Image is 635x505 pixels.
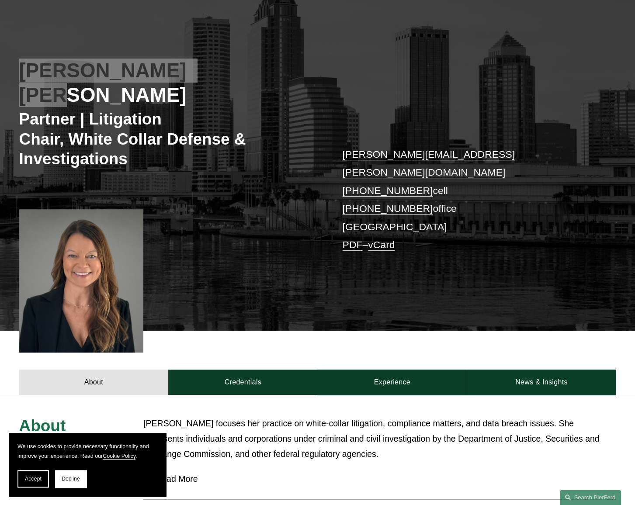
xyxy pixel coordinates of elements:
h2: [PERSON_NAME] [PERSON_NAME] [19,59,318,107]
a: [PERSON_NAME][EMAIL_ADDRESS][PERSON_NAME][DOMAIN_NAME] [342,149,514,178]
span: Decline [62,476,80,482]
a: About [19,370,168,395]
section: Cookie banner [9,433,166,496]
button: Decline [55,470,87,488]
a: [PHONE_NUMBER] [342,185,433,196]
p: We use cookies to provide necessary functionality and improve your experience. Read our . [17,442,157,461]
span: About [19,417,66,435]
p: [PERSON_NAME] focuses her practice on white-collar litigation, compliance matters, and data breac... [143,416,616,462]
button: Read More [143,467,616,491]
p: cell office [GEOGRAPHIC_DATA] – [342,145,591,254]
a: Credentials [168,370,317,395]
a: News & Insights [467,370,616,395]
a: Experience [317,370,466,395]
a: vCard [368,239,395,250]
h3: Partner | Litigation Chair, White Collar Defense & Investigations [19,109,318,169]
a: Search this site [560,490,621,505]
span: Accept [25,476,42,482]
a: Cookie Policy [103,453,135,459]
button: Accept [17,470,49,488]
span: Read More [149,474,616,484]
a: PDF [342,239,362,250]
a: [PHONE_NUMBER] [342,203,433,214]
